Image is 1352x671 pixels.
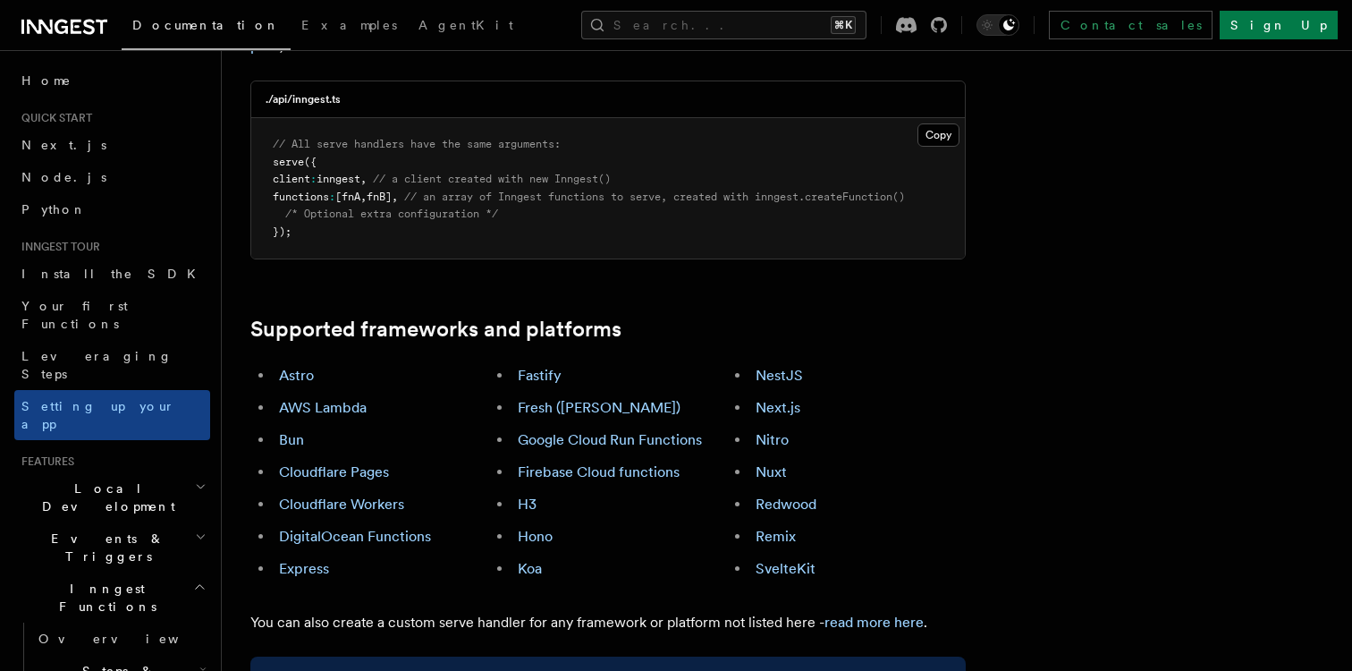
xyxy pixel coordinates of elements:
button: Events & Triggers [14,522,210,573]
a: Cloudflare Pages [279,463,389,480]
a: Overview [31,623,210,655]
span: AgentKit [418,18,513,32]
span: Inngest Functions [14,580,193,616]
a: Setting up your app [14,390,210,440]
span: /* Optional extra configuration */ [285,208,498,220]
span: }); [273,225,292,238]
a: Install the SDK [14,258,210,290]
span: Features [14,454,74,469]
a: Leveraging Steps [14,340,210,390]
span: , [360,173,367,185]
span: Your first Functions [21,299,128,331]
a: Koa [518,560,542,577]
a: Contact sales [1049,11,1213,39]
span: Events & Triggers [14,530,195,565]
span: Examples [301,18,397,32]
kbd: ⌘K [831,16,856,34]
a: Next.js [14,129,210,161]
span: Next.js [21,138,106,152]
a: Remix [756,528,796,545]
span: fnB] [367,191,392,203]
a: Python [14,193,210,225]
span: Overview [38,632,223,646]
span: Setting up your app [21,399,175,431]
a: Redwood [756,496,816,513]
p: You can also create a custom serve handler for any framework or platform not listed here - . [250,610,966,635]
span: Install the SDK [21,267,207,281]
span: // an array of Inngest functions to serve, created with inngest.createFunction() [404,191,905,203]
button: Toggle dark mode [976,14,1019,36]
span: functions [273,191,329,203]
a: H3 [518,496,537,513]
a: NestJS [756,367,803,384]
span: // a client created with new Inngest() [373,173,611,185]
a: Supported frameworks and platforms [250,317,621,342]
button: Search...⌘K [581,11,866,39]
a: Express [279,560,329,577]
a: Examples [291,5,408,48]
span: serve [273,156,304,168]
button: Inngest Functions [14,573,210,623]
a: read more here [824,614,924,631]
a: Node.js [14,161,210,193]
a: Fresh ([PERSON_NAME]) [518,399,680,416]
span: Quick start [14,111,92,125]
a: Hono [518,528,553,545]
a: Your first Functions [14,290,210,340]
a: Bun [279,431,304,448]
a: Documentation [122,5,291,50]
span: Documentation [132,18,280,32]
a: Fastify [518,367,562,384]
a: Sign Up [1220,11,1338,39]
a: Astro [279,367,314,384]
button: Copy [917,123,959,147]
span: // All serve handlers have the same arguments: [273,138,561,150]
span: inngest [317,173,360,185]
span: Node.js [21,170,106,184]
span: : [329,191,335,203]
h3: ./api/inngest.ts [266,92,341,106]
span: , [360,191,367,203]
span: Home [21,72,72,89]
a: Firebase Cloud functions [518,463,680,480]
button: Local Development [14,472,210,522]
a: DigitalOcean Functions [279,528,431,545]
a: SvelteKit [756,560,815,577]
a: Next.js [756,399,800,416]
span: Local Development [14,480,195,515]
span: client [273,173,310,185]
a: Nitro [756,431,789,448]
span: Leveraging Steps [21,349,173,381]
a: Google Cloud Run Functions [518,431,702,448]
span: [fnA [335,191,360,203]
span: , [392,191,398,203]
a: AWS Lambda [279,399,367,416]
span: : [310,173,317,185]
span: Inngest tour [14,240,100,254]
a: Home [14,64,210,97]
a: Cloudflare Workers [279,496,404,513]
span: Python [21,202,87,217]
a: Nuxt [756,463,787,480]
span: ({ [304,156,317,168]
a: AgentKit [408,5,524,48]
